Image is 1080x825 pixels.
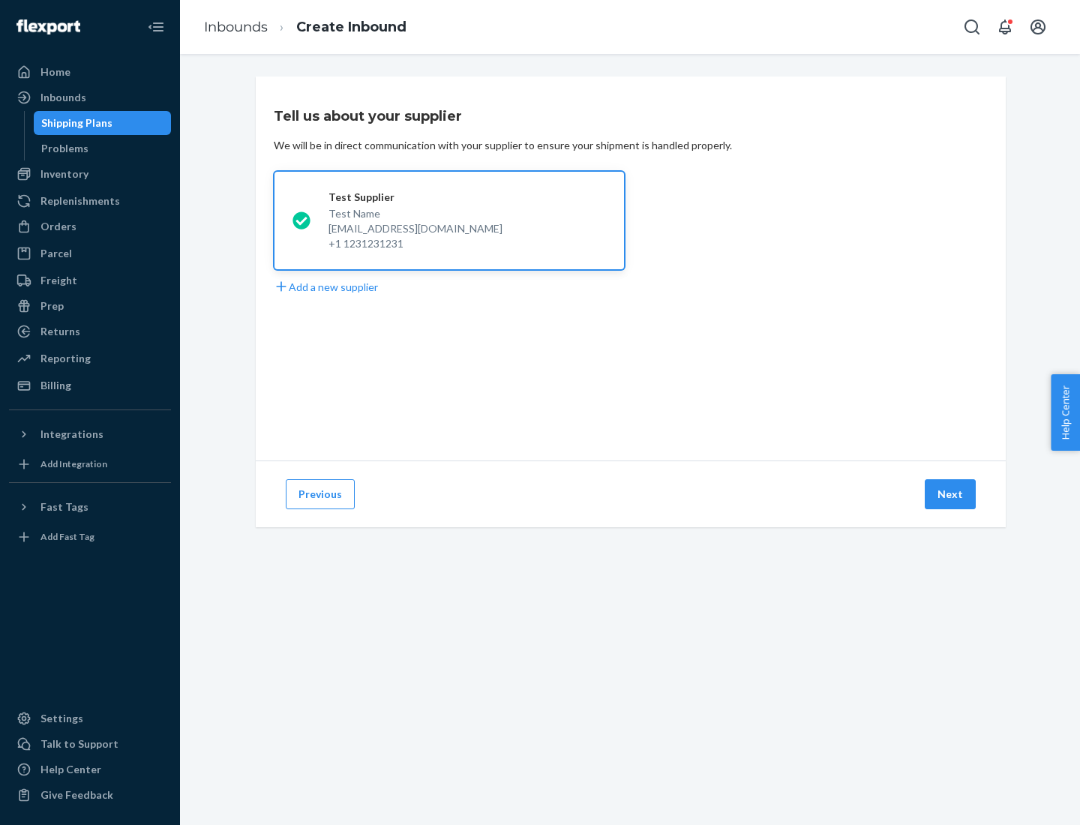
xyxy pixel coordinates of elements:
a: Replenishments [9,189,171,213]
a: Reporting [9,346,171,370]
a: Inbounds [9,85,171,109]
button: Fast Tags [9,495,171,519]
a: Inventory [9,162,171,186]
button: Open account menu [1023,12,1053,42]
button: Add a new supplier [274,279,378,295]
a: Inbounds [204,19,268,35]
div: Home [40,64,70,79]
h3: Tell us about your supplier [274,106,462,126]
div: Reporting [40,351,91,366]
div: Returns [40,324,80,339]
div: Problems [41,141,88,156]
button: Open Search Box [957,12,987,42]
div: Orders [40,219,76,234]
button: Close Navigation [141,12,171,42]
div: Freight [40,273,77,288]
a: Returns [9,319,171,343]
a: Add Integration [9,452,171,476]
img: Flexport logo [16,19,80,34]
a: Talk to Support [9,732,171,756]
div: Prep [40,298,64,313]
a: Freight [9,268,171,292]
a: Shipping Plans [34,111,172,135]
a: Prep [9,294,171,318]
div: Add Fast Tag [40,530,94,543]
div: Talk to Support [40,736,118,751]
button: Previous [286,479,355,509]
div: Fast Tags [40,499,88,514]
div: Add Integration [40,457,107,470]
button: Help Center [1051,374,1080,451]
div: Replenishments [40,193,120,208]
div: We will be in direct communication with your supplier to ensure your shipment is handled properly. [274,138,732,153]
button: Next [925,479,976,509]
a: Create Inbound [296,19,406,35]
button: Give Feedback [9,783,171,807]
a: Orders [9,214,171,238]
a: Add Fast Tag [9,525,171,549]
button: Integrations [9,422,171,446]
div: Give Feedback [40,787,113,802]
div: Help Center [40,762,101,777]
a: Problems [34,136,172,160]
button: Open notifications [990,12,1020,42]
div: Inventory [40,166,88,181]
a: Settings [9,706,171,730]
div: Integrations [40,427,103,442]
ol: breadcrumbs [192,5,418,49]
div: Shipping Plans [41,115,112,130]
div: Inbounds [40,90,86,105]
div: Billing [40,378,71,393]
div: Settings [40,711,83,726]
div: Parcel [40,246,72,261]
a: Billing [9,373,171,397]
a: Parcel [9,241,171,265]
a: Home [9,60,171,84]
a: Help Center [9,757,171,781]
